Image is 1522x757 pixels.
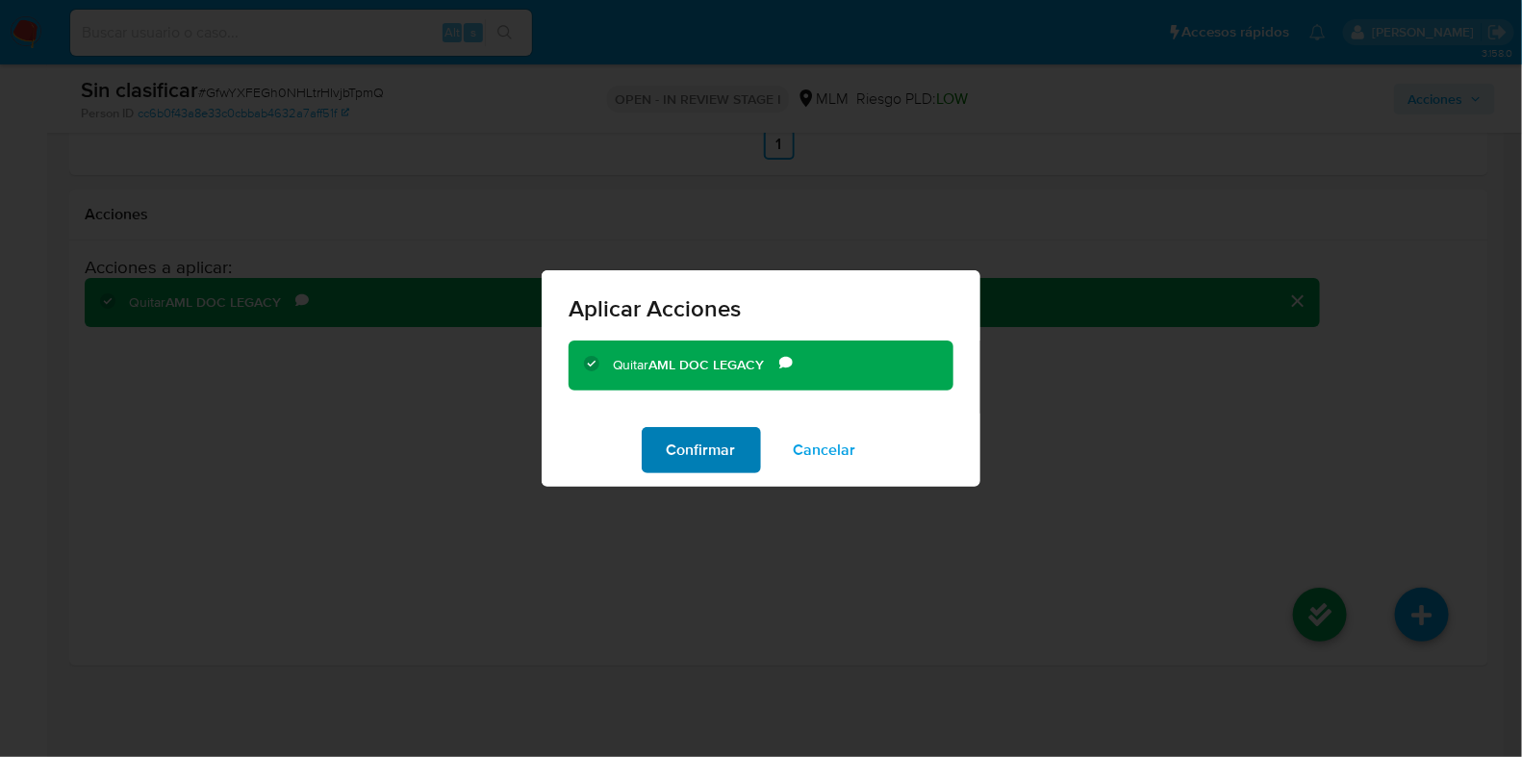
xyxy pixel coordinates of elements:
button: Cancelar [769,427,881,473]
b: AML DOC LEGACY [649,355,765,374]
span: Aplicar Acciones [569,297,953,320]
span: Confirmar [667,429,736,471]
button: Confirmar [642,427,761,473]
span: Cancelar [794,429,856,471]
div: Quitar [613,356,779,375]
